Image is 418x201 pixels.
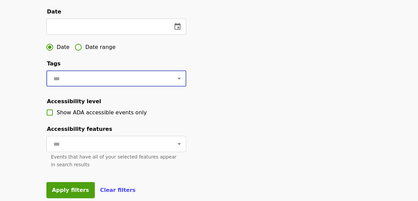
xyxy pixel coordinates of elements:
span: Show ADA accessible events only [57,109,147,116]
span: Clear filters [100,187,136,193]
span: Date [47,8,62,15]
button: Clear filters [100,186,136,194]
span: Accessibility level [47,98,101,105]
span: Tags [47,60,61,67]
span: Date range [85,43,116,51]
span: Apply filters [52,187,89,193]
button: Open [175,74,184,83]
button: Apply filters [46,182,95,198]
span: Date [57,43,70,51]
span: Events that have all of your selected features appear in search results [51,154,177,167]
button: Open [175,139,184,149]
span: Accessibility features [47,126,112,132]
button: change date [169,19,186,35]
